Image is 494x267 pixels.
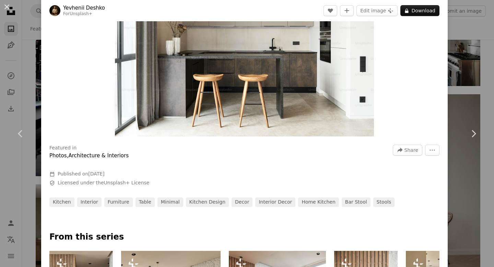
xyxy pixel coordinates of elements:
[77,197,102,207] a: interior
[136,197,155,207] a: table
[453,101,494,167] a: Next
[356,5,398,16] button: Edit image
[340,5,354,16] button: Add to Collection
[49,153,67,159] a: Photos
[49,145,77,151] h3: Featured in
[58,171,105,177] span: Published on
[88,171,104,177] time: December 19, 2022 at 5:23:01 PM GMT+1
[49,5,60,16] img: Go to Yevhenii Deshko's profile
[104,197,133,207] a: furniture
[49,197,74,207] a: kitchen
[425,145,439,156] button: More Actions
[232,197,252,207] a: decor
[157,197,183,207] a: minimal
[68,153,129,159] a: Architecture & Interiors
[70,11,92,16] a: Unsplash+
[255,197,295,207] a: interior decor
[63,11,105,17] div: For
[67,153,69,159] span: ,
[298,197,339,207] a: home kitchen
[342,197,370,207] a: bar stool
[63,4,105,11] a: Yevhenii Deshko
[104,180,150,185] a: Unsplash+ License
[58,180,149,186] span: Licensed under the
[186,197,229,207] a: kitchen design
[373,197,395,207] a: stools
[404,145,418,155] span: Share
[49,232,439,243] p: From this series
[324,5,337,16] button: Like
[393,145,422,156] button: Share this image
[400,5,439,16] button: Download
